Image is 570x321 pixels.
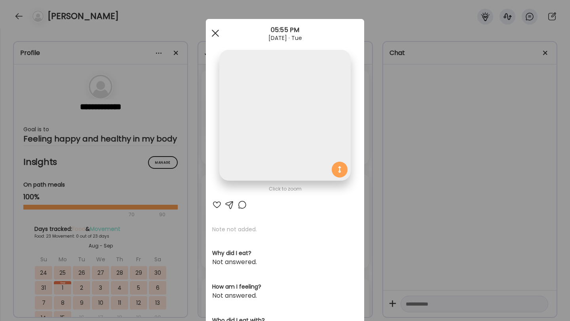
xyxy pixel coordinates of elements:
[212,225,358,233] p: Note not added.
[206,35,364,41] div: [DATE] · Tue
[206,25,364,35] div: 05:55 PM
[212,249,358,257] h3: Why did I eat?
[212,184,358,194] div: Click to zoom
[212,291,358,300] div: Not answered.
[212,257,358,267] div: Not answered.
[212,283,358,291] h3: How am I feeling?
